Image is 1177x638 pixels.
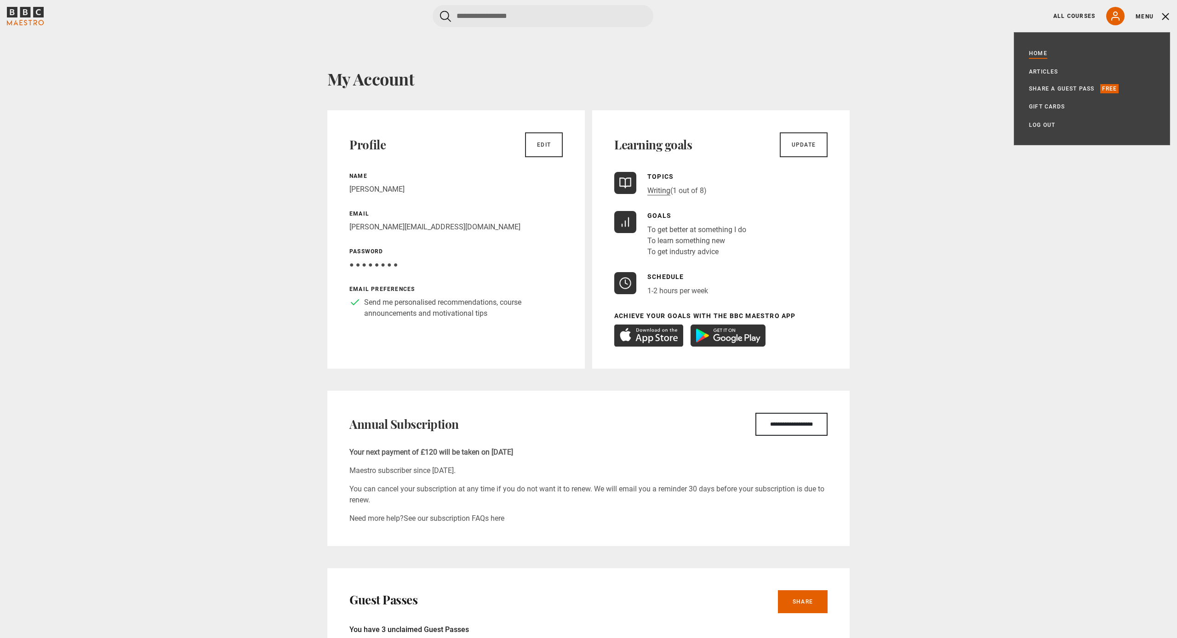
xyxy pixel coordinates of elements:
[349,222,563,233] p: [PERSON_NAME][EMAIL_ADDRESS][DOMAIN_NAME]
[1029,84,1095,93] a: Share a guest pass
[778,590,828,613] a: Share
[327,69,850,88] h1: My Account
[433,5,653,27] input: Search
[349,172,563,180] p: Name
[780,132,828,157] a: Update
[1029,67,1058,76] a: Articles
[364,297,563,319] p: Send me personalised recommendations, course announcements and motivational tips
[349,592,417,607] h2: Guest Passes
[1136,12,1170,21] button: Toggle navigation
[1029,120,1055,130] a: Log out
[647,186,670,195] a: Writing
[1100,84,1119,93] p: Free
[349,465,828,476] p: Maestro subscriber since [DATE].
[647,285,708,296] p: 1-2 hours per week
[440,11,451,22] button: Submit the search query
[349,417,459,432] h2: Annual Subscription
[647,272,708,282] p: Schedule
[349,448,513,456] b: Your next payment of £120 will be taken on [DATE]
[7,7,44,25] svg: BBC Maestro
[1029,49,1047,58] a: Home
[349,513,828,524] p: Need more help?
[647,172,707,182] p: Topics
[349,624,828,635] p: You have 3 unclaimed Guest Passes
[349,210,563,218] p: Email
[647,185,707,196] p: (1 out of 8)
[349,484,828,506] p: You can cancel your subscription at any time if you do not want it to renew. We will email you a ...
[614,311,828,321] p: Achieve your goals with the BBC Maestro App
[1029,102,1065,111] a: Gift Cards
[647,246,746,257] li: To get industry advice
[525,132,563,157] a: Edit
[349,184,563,195] p: [PERSON_NAME]
[647,224,746,235] li: To get better at something I do
[1053,12,1095,20] a: All Courses
[404,514,504,523] a: See our subscription FAQs here
[349,137,386,152] h2: Profile
[614,137,692,152] h2: Learning goals
[647,211,746,221] p: Goals
[349,285,563,293] p: Email preferences
[349,247,563,256] p: Password
[647,235,746,246] li: To learn something new
[349,260,398,269] span: ● ● ● ● ● ● ● ●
